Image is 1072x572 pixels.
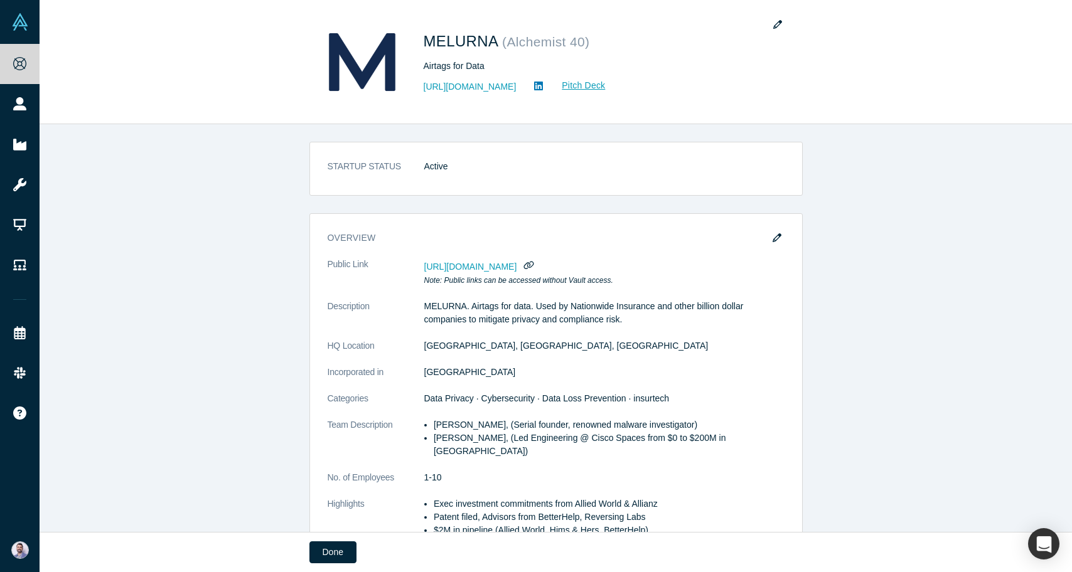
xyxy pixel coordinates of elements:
p: MELURNA. Airtags for data. Used by Nationwide Insurance and other billion dollar companies to mit... [424,300,785,326]
span: MELURNA [424,33,503,50]
dd: 1-10 [424,471,785,484]
dt: Team Description [328,418,424,471]
dt: HQ Location [328,339,424,366]
dd: Active [424,160,785,173]
span: [URL][DOMAIN_NAME] [424,262,517,272]
dd: [GEOGRAPHIC_DATA], [GEOGRAPHIC_DATA], [GEOGRAPHIC_DATA] [424,339,785,352]
small: ( Alchemist 40 ) [502,34,589,49]
div: Airtags for Data [424,60,775,73]
span: Data Privacy · Cybersecurity · Data Loss Prevention · insurtech [424,393,670,403]
dt: Categories [328,392,424,418]
h3: overview [328,231,767,245]
li: Exec investment commitments from Allied World & Allianz [434,497,785,511]
span: Public Link [328,258,368,271]
dt: STARTUP STATUS [328,160,424,186]
li: [PERSON_NAME], (Serial founder, renowned malware investigator) [434,418,785,432]
dt: Incorporated in [328,366,424,392]
dd: [GEOGRAPHIC_DATA] [424,366,785,379]
dt: No. of Employees [328,471,424,497]
a: Pitch Deck [548,78,606,93]
img: Alchemist Vault Logo [11,13,29,31]
dt: Highlights [328,497,424,550]
img: MELURNA's Logo [318,18,406,106]
em: Note: Public links can be accessed without Vault access. [424,276,613,285]
dt: Description [328,300,424,339]
img: Sam Jadali's Account [11,541,29,559]
button: Done [309,541,356,563]
a: [URL][DOMAIN_NAME] [424,80,517,93]
li: $2M in pipeline (Allied World, Hims & Hers, BetterHelp) [434,524,785,537]
li: Patent filed, Advisors from BetterHelp, Reversing Labs [434,511,785,524]
li: [PERSON_NAME], (Led Engineering @ Cisco Spaces from $0 to $200M in [GEOGRAPHIC_DATA]) [434,432,785,458]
